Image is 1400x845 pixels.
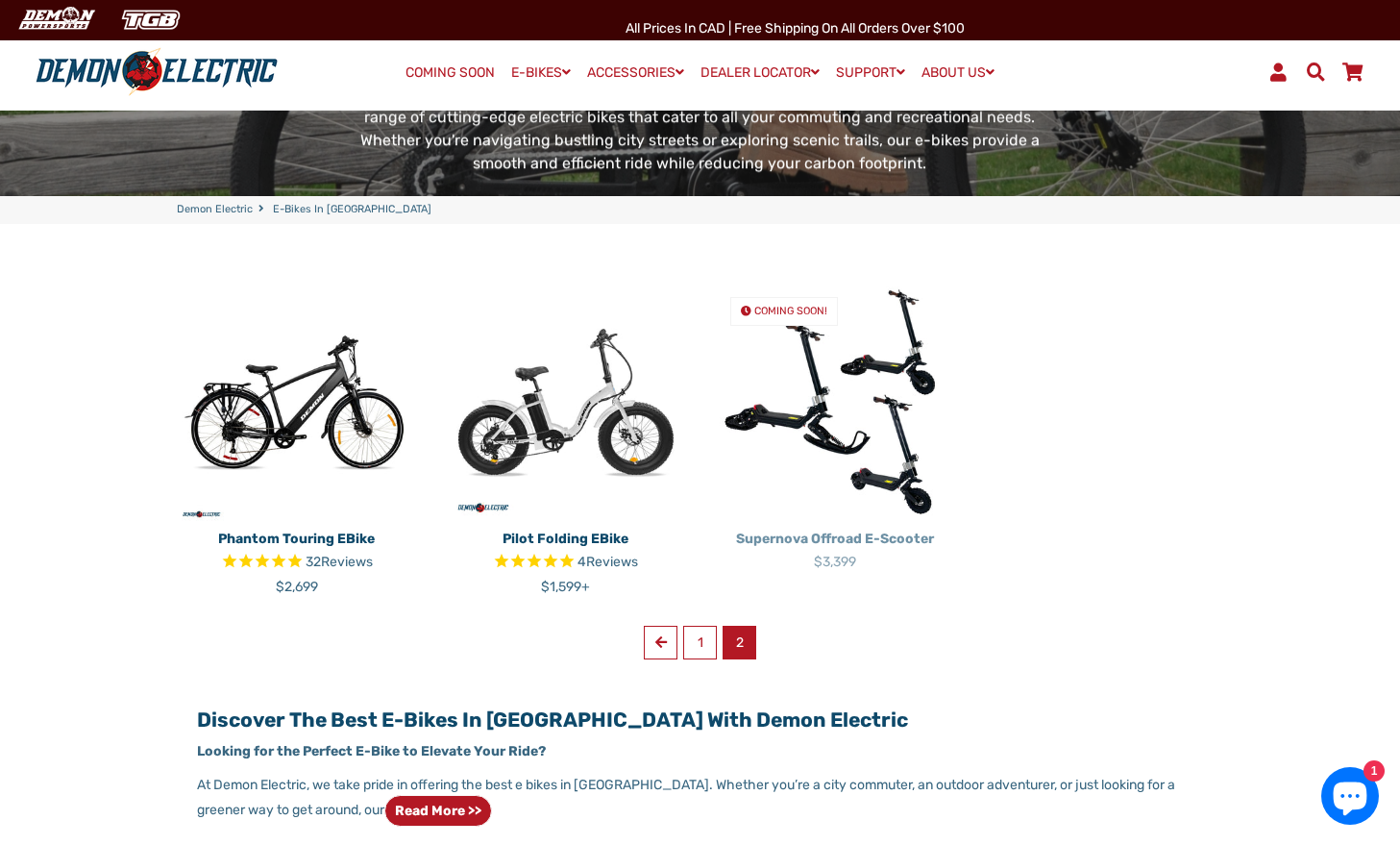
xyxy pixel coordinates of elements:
[360,62,1040,172] span: Discover the exhilaration of eco-friendly transportation with Demon Electric E-Bikes, the leading...
[321,554,373,570] span: Reviews
[586,554,638,570] span: Reviews
[446,282,686,522] img: Pilot Folding eBike - Demon Electric
[715,282,955,522] a: Supernova Offroad E-Scooter COMING SOON!
[580,59,691,87] a: ACCESSORIES
[197,708,1202,732] h2: Discover the Best E-Bikes in [GEOGRAPHIC_DATA] with Demon Electric
[399,60,502,87] a: COMING SOON
[177,552,417,574] span: Rated 4.8 out of 5 stars 32 reviews
[177,529,417,549] p: Phantom Touring eBike
[177,282,417,522] img: Phantom Touring eBike - Demon Electric
[715,529,955,549] p: Supernova Offroad E-Scooter
[814,554,856,570] span: $3,399
[715,282,955,522] img: Supernova Offroad E-Scooter
[446,552,686,574] span: Rated 5.0 out of 5 stars 4 reviews
[504,59,577,87] a: E-BIKES
[541,579,590,595] span: $1,599+
[723,626,756,659] span: 2
[754,305,827,317] span: COMING SOON!
[197,775,1202,827] p: At Demon Electric, we take pride in offering the best e bikes in [GEOGRAPHIC_DATA]. Whether you’r...
[111,4,190,36] img: TGB Canada
[915,59,1001,87] a: ABOUT US
[683,626,717,659] a: 1
[577,554,638,570] span: 4 reviews
[395,803,481,819] strong: Read more >>
[1315,767,1385,830] inbox-online-store-chat: Shopify online store chat
[10,4,102,36] img: Demon Electric
[694,59,826,87] a: DEALER LOCATOR
[446,522,686,597] a: Pilot Folding eBike Rated 5.0 out of 5 stars 4 reviews $1,599+
[829,59,912,87] a: SUPPORT
[715,522,955,572] a: Supernova Offroad E-Scooter $3,399
[29,47,284,97] img: Demon Electric logo
[177,202,253,218] a: Demon Electric
[273,202,431,218] span: E-Bikes in [GEOGRAPHIC_DATA]
[306,554,373,570] span: 32 reviews
[197,743,546,759] strong: Looking for the Perfect E-Bike to Elevate Your Ride?
[276,579,318,595] span: $2,699
[177,522,417,597] a: Phantom Touring eBike Rated 4.8 out of 5 stars 32 reviews $2,699
[446,529,686,549] p: Pilot Folding eBike
[626,20,965,37] span: All Prices in CAD | Free shipping on all orders over $100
